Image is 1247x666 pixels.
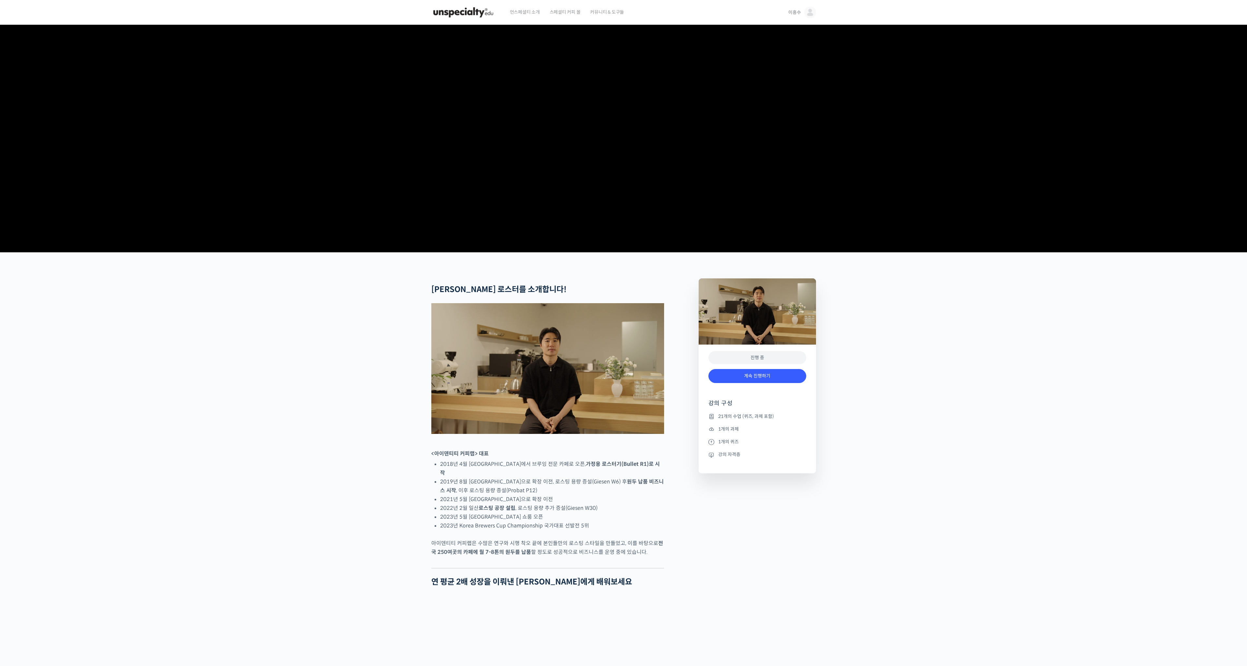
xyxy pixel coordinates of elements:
p: 아이덴티티 커피랩은 수많은 연구와 시행 착오 끝에 본인들만의 로스팅 스타일을 만들었고, 이를 바탕으로 할 정도로 성공적으로 비즈니스를 운영 중에 있습니다. [431,539,664,556]
li: 1개의 과제 [708,425,806,433]
li: 2023년 5월 [GEOGRAPHIC_DATA] 쇼룸 오픈 [440,512,664,521]
li: 강의 자격증 [708,451,806,459]
h2: [PERSON_NAME] 로스터를 소개합니다! [431,285,664,294]
a: 계속 진행하기 [708,369,806,383]
li: 21개의 수업 (퀴즈, 과제 포함) [708,412,806,420]
li: 2019년 8월 [GEOGRAPHIC_DATA]으로 확장 이전, 로스팅 용량 증설(Giesen W6) 후 , 이후 로스팅 용량 증설(Probat P12) [440,477,664,495]
h2: 연 평균 2배 성장을 이뤄낸 [PERSON_NAME]에게 배워보세요 [431,577,664,587]
span: 이흥수 [788,9,801,15]
li: 2018년 4월 [GEOGRAPHIC_DATA]에서 브루잉 전문 카페로 오픈, [440,460,664,477]
li: 2021년 5월 [GEOGRAPHIC_DATA]으로 확장 이전 [440,495,664,504]
h4: 강의 구성 [708,399,806,412]
li: 1개의 퀴즈 [708,438,806,446]
strong: 로스팅 공장 설립 [479,505,515,511]
li: 2022년 2월 일산 , 로스팅 용량 추가 증설(Giesen W30) [440,504,664,512]
div: 진행 중 [708,351,806,364]
strong: <아이덴티티 커피랩> 대표 [431,450,489,457]
li: 2023년 Korea Brewers Cup Championship 국가대표 선발전 5위 [440,521,664,530]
